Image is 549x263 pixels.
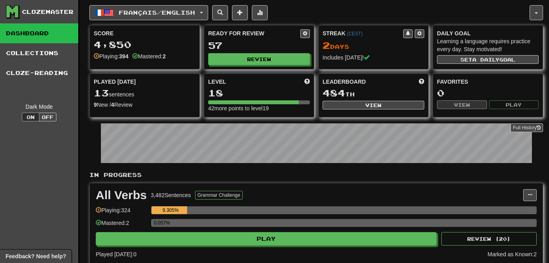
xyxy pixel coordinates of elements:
[6,252,66,260] span: Open feedback widget
[437,29,539,37] div: Daily Goal
[119,53,128,60] strong: 394
[437,55,539,64] button: Seta dailygoal
[22,113,39,121] button: On
[39,113,56,121] button: Off
[89,171,543,179] p: In Progress
[323,101,424,109] button: View
[96,189,147,201] div: All Verbs
[208,40,310,50] div: 57
[437,88,539,98] div: 0
[323,88,424,98] div: th
[208,29,300,37] div: Ready for Review
[419,78,424,86] span: This week in points, UTC
[472,57,499,62] span: a daily
[96,219,147,232] div: Mastered: 2
[208,88,310,98] div: 18
[94,87,109,98] span: 13
[94,40,195,50] div: 4,850
[441,232,537,246] button: Review (20)
[94,78,136,86] span: Played [DATE]
[94,88,195,98] div: sentences
[212,5,228,20] button: Search sentences
[151,191,191,199] div: 3,482 Sentences
[232,5,248,20] button: Add sentence to collection
[437,37,539,53] div: Learning a language requires practice every day. Stay motivated!
[94,52,128,60] div: Playing:
[96,206,147,219] div: Playing: 324
[304,78,310,86] span: Score more points to level up
[323,29,403,37] div: Streak
[323,87,345,98] span: 484
[111,102,114,108] strong: 4
[323,40,424,51] div: Day s
[89,5,208,20] button: Français/English
[208,78,226,86] span: Level
[154,206,187,214] div: 9.305%
[208,53,310,65] button: Review
[132,52,166,60] div: Mastered:
[195,191,243,200] button: Grammar Challenge
[487,250,537,258] div: Marked as Known: 2
[323,40,330,51] span: 2
[323,54,424,61] div: Includes [DATE]!
[323,78,366,86] span: Leaderboard
[208,104,310,112] div: 42 more points to level 19
[510,123,543,132] a: Full History
[437,78,539,86] div: Favorites
[162,53,166,60] strong: 2
[347,31,363,36] a: (CEST)
[22,8,73,16] div: Clozemaster
[94,101,195,109] div: New / Review
[119,9,195,16] span: Français / English
[437,100,487,109] button: View
[252,5,268,20] button: More stats
[96,251,136,257] span: Played [DATE]: 0
[96,232,437,246] button: Play
[489,100,539,109] button: Play
[6,103,72,111] div: Dark Mode
[94,29,195,37] div: Score
[94,102,97,108] strong: 9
